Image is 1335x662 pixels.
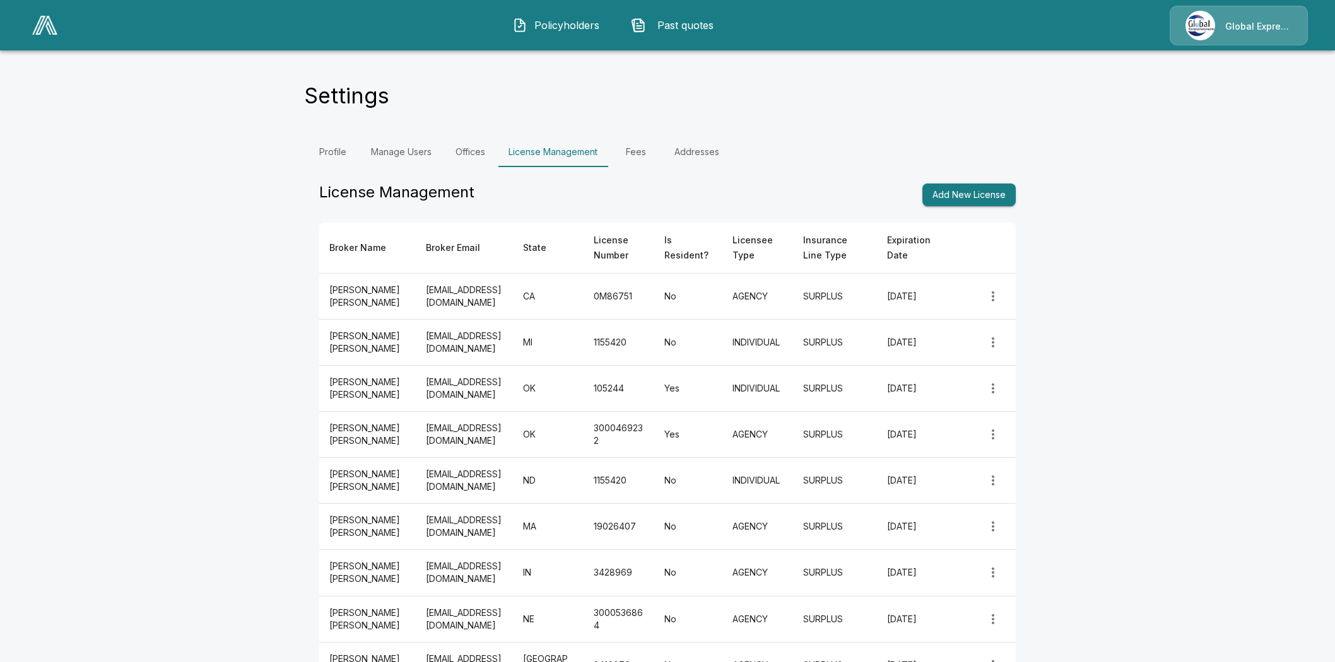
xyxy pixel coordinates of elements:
[584,458,654,504] td: 1155420
[722,504,793,550] td: AGENCY
[722,223,793,274] th: Licensee Type
[608,137,664,167] a: Fees
[877,223,950,274] th: Expiration Date
[980,514,1006,539] button: more
[654,366,723,412] td: Yes
[877,412,950,458] td: [DATE]
[442,137,498,167] a: Offices
[722,366,793,412] td: INDIVIDUAL
[513,596,584,642] td: NE
[722,274,793,320] td: AGENCY
[513,274,584,320] td: CA
[654,320,723,366] td: No
[319,366,416,412] td: [PERSON_NAME] [PERSON_NAME]
[793,550,876,596] td: SURPLUS
[877,596,950,642] td: [DATE]
[513,412,584,458] td: OK
[319,182,474,202] h5: License Management
[621,9,730,42] button: Past quotes IconPast quotes
[32,16,57,35] img: AA Logo
[584,550,654,596] td: 3428969
[980,330,1006,355] button: more
[416,504,513,550] td: [EMAIL_ADDRESS][DOMAIN_NAME]
[498,137,608,167] a: License Management
[513,320,584,366] td: MI
[980,284,1006,309] button: more
[319,596,416,642] td: [PERSON_NAME] [PERSON_NAME]
[654,550,723,596] td: No
[304,137,1031,167] div: Settings Tabs
[416,458,513,504] td: [EMAIL_ADDRESS][DOMAIN_NAME]
[416,412,513,458] td: [EMAIL_ADDRESS][DOMAIN_NAME]
[722,458,793,504] td: INDIVIDUAL
[319,412,416,458] td: [PERSON_NAME] [PERSON_NAME]
[980,376,1006,401] button: more
[361,137,442,167] a: Manage Users
[304,83,389,109] h4: Settings
[513,458,584,504] td: ND
[793,504,876,550] td: SURPLUS
[654,504,723,550] td: No
[584,366,654,412] td: 105244
[654,412,723,458] td: Yes
[722,550,793,596] td: AGENCY
[793,366,876,412] td: SURPLUS
[980,607,1006,632] button: more
[1225,20,1292,33] p: Global Express Underwriters
[793,596,876,642] td: SURPLUS
[584,320,654,366] td: 1155420
[877,550,950,596] td: [DATE]
[1170,6,1308,45] a: Agency IconGlobal Express Underwriters
[416,320,513,366] td: [EMAIL_ADDRESS][DOMAIN_NAME]
[980,422,1006,447] button: more
[793,412,876,458] td: SURPLUS
[722,320,793,366] td: INDIVIDUAL
[793,223,876,274] th: Insurance Line Type
[319,274,416,320] td: [PERSON_NAME] [PERSON_NAME]
[513,366,584,412] td: OK
[651,18,720,33] span: Past quotes
[980,560,1006,585] button: more
[722,412,793,458] td: AGENCY
[877,504,950,550] td: [DATE]
[416,550,513,596] td: [EMAIL_ADDRESS][DOMAIN_NAME]
[654,274,723,320] td: No
[584,412,654,458] td: 3000469232
[664,137,729,167] a: Addresses
[722,596,793,642] td: AGENCY
[793,458,876,504] td: SURPLUS
[304,137,361,167] a: Profile
[416,274,513,320] td: [EMAIL_ADDRESS][DOMAIN_NAME]
[512,18,527,33] img: Policyholders Icon
[877,274,950,320] td: [DATE]
[654,596,723,642] td: No
[877,320,950,366] td: [DATE]
[319,223,416,274] th: Broker Name
[503,9,611,42] button: Policyholders IconPolicyholders
[877,366,950,412] td: [DATE]
[513,504,584,550] td: MA
[922,183,1016,207] a: Add New License
[319,504,416,550] td: [PERSON_NAME] [PERSON_NAME]
[513,550,584,596] td: IN
[416,596,513,642] td: [EMAIL_ADDRESS][DOMAIN_NAME]
[793,274,876,320] td: SURPLUS
[513,223,584,274] th: State
[584,223,654,274] th: License Number
[584,596,654,642] td: 3000536864
[654,223,723,274] th: Is Resident?
[793,320,876,366] td: SURPLUS
[631,18,646,33] img: Past quotes Icon
[654,458,723,504] td: No
[416,366,513,412] td: [EMAIL_ADDRESS][DOMAIN_NAME]
[319,320,416,366] td: [PERSON_NAME] [PERSON_NAME]
[532,18,602,33] span: Policyholders
[877,458,950,504] td: [DATE]
[584,504,654,550] td: 19026407
[319,550,416,596] td: [PERSON_NAME] [PERSON_NAME]
[584,274,654,320] td: 0M86751
[319,458,416,504] td: [PERSON_NAME] [PERSON_NAME]
[1185,11,1215,40] img: Agency Icon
